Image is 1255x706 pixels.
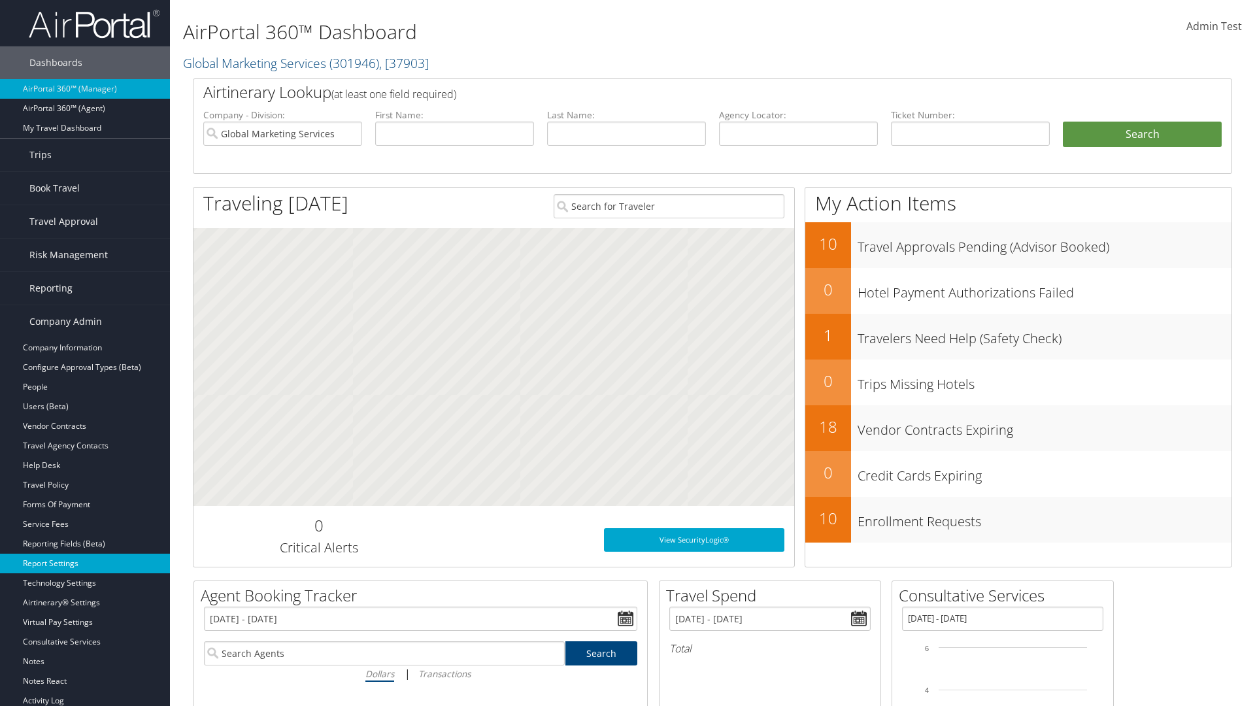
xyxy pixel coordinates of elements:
a: Admin Test [1186,7,1242,47]
h3: Enrollment Requests [858,506,1231,531]
h3: Vendor Contracts Expiring [858,414,1231,439]
h3: Hotel Payment Authorizations Failed [858,277,1231,302]
tspan: 6 [925,645,929,652]
h1: Traveling [DATE] [203,190,348,217]
h3: Travelers Need Help (Safety Check) [858,323,1231,348]
img: airportal-logo.png [29,8,159,39]
label: Ticket Number: [891,109,1050,122]
h1: My Action Items [805,190,1231,217]
span: (at least one field required) [331,87,456,101]
span: Reporting [29,272,73,305]
h2: Consultative Services [899,584,1113,607]
h1: AirPortal 360™ Dashboard [183,18,889,46]
a: 10Travel Approvals Pending (Advisor Booked) [805,222,1231,268]
h2: 10 [805,507,851,529]
div: | [204,665,637,682]
span: Company Admin [29,305,102,338]
h2: Travel Spend [666,584,880,607]
h2: 0 [203,514,434,537]
h2: 18 [805,416,851,438]
h2: 0 [805,278,851,301]
span: Dashboards [29,46,82,79]
button: Search [1063,122,1222,148]
a: Global Marketing Services [183,54,429,72]
h2: Agent Booking Tracker [201,584,647,607]
h3: Trips Missing Hotels [858,369,1231,394]
i: Dollars [365,667,394,680]
i: Transactions [418,667,471,680]
span: Admin Test [1186,19,1242,33]
a: 0Credit Cards Expiring [805,451,1231,497]
span: Travel Approval [29,205,98,238]
h3: Critical Alerts [203,539,434,557]
label: Last Name: [547,109,706,122]
label: Agency Locator: [719,109,878,122]
input: Search for Traveler [554,194,784,218]
a: 1Travelers Need Help (Safety Check) [805,314,1231,360]
h3: Credit Cards Expiring [858,460,1231,485]
span: Risk Management [29,239,108,271]
input: Search Agents [204,641,565,665]
h6: Total [669,641,871,656]
label: First Name: [375,109,534,122]
a: 0Hotel Payment Authorizations Failed [805,268,1231,314]
span: Trips [29,139,52,171]
span: ( 301946 ) [329,54,379,72]
h2: Airtinerary Lookup [203,81,1135,103]
h3: Travel Approvals Pending (Advisor Booked) [858,231,1231,256]
a: 0Trips Missing Hotels [805,360,1231,405]
a: View SecurityLogic® [604,528,784,552]
h2: 10 [805,233,851,255]
h2: 1 [805,324,851,346]
tspan: 4 [925,686,929,694]
a: 18Vendor Contracts Expiring [805,405,1231,451]
h2: 0 [805,370,851,392]
span: Book Travel [29,172,80,205]
label: Company - Division: [203,109,362,122]
h2: 0 [805,462,851,484]
a: Search [565,641,638,665]
span: , [ 37903 ] [379,54,429,72]
a: 10Enrollment Requests [805,497,1231,543]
